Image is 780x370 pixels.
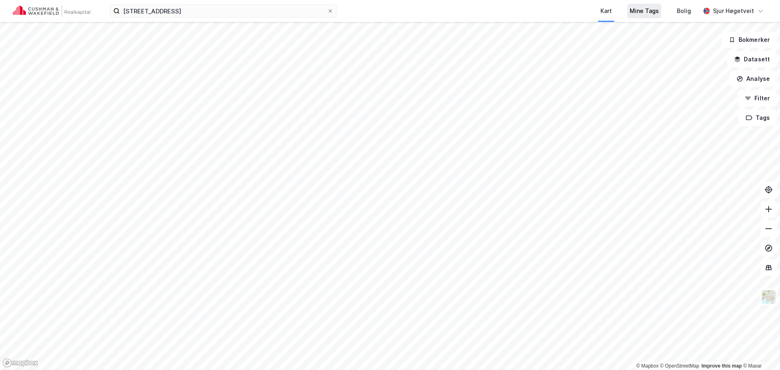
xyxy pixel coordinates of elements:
img: Z [761,289,776,305]
iframe: Chat Widget [739,331,780,370]
a: Improve this map [702,363,742,369]
div: Sjur Høgetveit [713,6,754,16]
button: Analyse [730,71,777,87]
img: cushman-wakefield-realkapital-logo.202ea83816669bd177139c58696a8fa1.svg [13,5,90,17]
button: Tags [739,110,777,126]
a: Mapbox [636,363,659,369]
button: Filter [738,90,777,106]
a: Mapbox homepage [2,358,38,368]
input: Søk på adresse, matrikkel, gårdeiere, leietakere eller personer [120,5,327,17]
div: Mine Tags [630,6,659,16]
div: Kart [600,6,612,16]
button: Bokmerker [722,32,777,48]
a: OpenStreetMap [660,363,700,369]
div: Bolig [677,6,691,16]
div: Kontrollprogram for chat [739,331,780,370]
button: Datasett [727,51,777,67]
